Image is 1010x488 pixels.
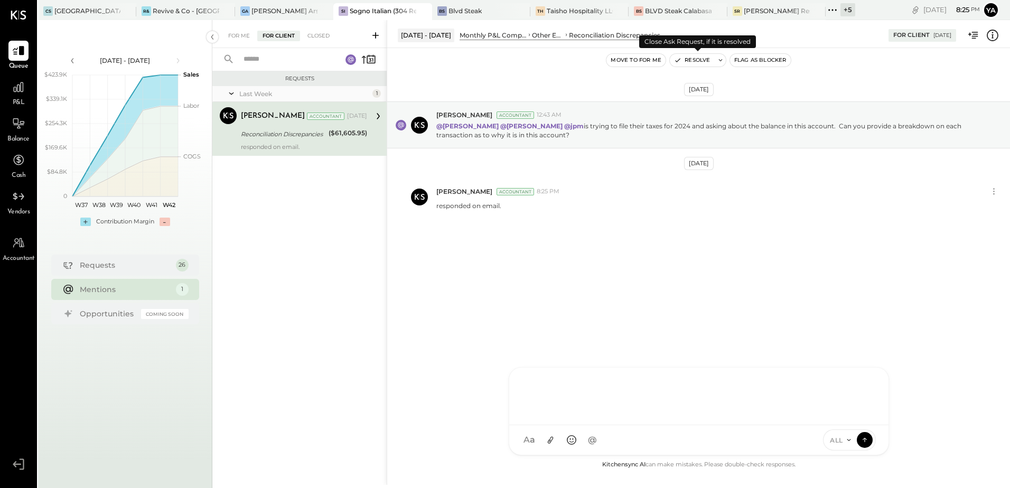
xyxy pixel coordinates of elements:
[80,218,91,226] div: +
[645,6,711,15] div: BLVD Steak Calabasas
[436,201,501,210] p: responded on email.
[9,62,29,71] span: Queue
[307,112,344,120] div: Accountant
[830,436,843,445] span: ALL
[80,260,171,270] div: Requests
[92,201,105,209] text: W38
[12,171,25,181] span: Cash
[141,309,189,319] div: Coming Soon
[74,201,87,209] text: W37
[3,254,35,264] span: Accountant
[1,114,36,144] a: Balance
[183,102,199,109] text: Labor
[251,6,317,15] div: [PERSON_NAME] Arso
[329,128,367,138] div: ($61,605.95)
[218,75,381,82] div: Requests
[46,95,67,102] text: $339.1K
[7,208,30,217] span: Vendors
[569,31,660,40] div: Reconciliation Discrepancies
[241,129,325,139] div: Reconciliation Discrepancies
[257,31,300,41] div: For Client
[532,31,564,40] div: Other Expenses
[350,6,416,15] div: Sogno Italian (304 Restaurant)
[54,6,120,15] div: [GEOGRAPHIC_DATA][PERSON_NAME]
[45,144,67,151] text: $169.6K
[536,6,545,16] div: TH
[564,122,584,130] strong: @jpm
[634,6,643,16] div: BS
[223,31,255,41] div: For Me
[372,89,381,98] div: 1
[183,153,201,160] text: COGS
[63,192,67,200] text: 0
[160,218,170,226] div: -
[933,32,951,39] div: [DATE]
[163,201,175,209] text: W42
[80,56,170,65] div: [DATE] - [DATE]
[639,35,756,48] div: Close Ask Request, if it is resolved
[497,188,534,195] div: Accountant
[142,6,151,16] div: R&
[983,2,999,18] button: Ya
[448,6,482,15] div: Blvd Steak
[1,77,36,108] a: P&L
[730,54,791,67] button: Flag as Blocker
[239,89,370,98] div: Last Week
[176,259,189,271] div: 26
[13,98,25,108] span: P&L
[670,54,714,67] button: Resolve
[537,187,559,196] span: 8:25 PM
[80,308,136,319] div: Opportunities
[520,430,539,449] button: Aa
[176,283,189,296] div: 1
[436,110,492,119] span: [PERSON_NAME]
[530,435,535,445] span: a
[109,201,123,209] text: W39
[733,6,742,16] div: SR
[339,6,348,16] div: SI
[302,31,335,41] div: Closed
[43,6,53,16] div: CS
[146,201,157,209] text: W41
[436,121,974,139] p: is trying to file their taxes for 2024 and asking about the balance in this account. Can you prov...
[893,31,930,40] div: For Client
[1,186,36,217] a: Vendors
[240,6,250,16] div: GA
[744,6,810,15] div: [PERSON_NAME] Restaurant & Deli
[47,168,67,175] text: $84.8K
[436,187,492,196] span: [PERSON_NAME]
[436,122,499,130] strong: @[PERSON_NAME]
[347,112,367,120] div: [DATE]
[923,5,980,15] div: [DATE]
[583,430,602,449] button: @
[684,157,714,170] div: [DATE]
[1,150,36,181] a: Cash
[1,41,36,71] a: Queue
[547,6,613,15] div: Taisho Hospitality LLC
[44,71,67,78] text: $423.9K
[606,54,666,67] button: Move to for me
[80,284,171,295] div: Mentions
[183,71,199,78] text: Sales
[7,135,30,144] span: Balance
[153,6,219,15] div: Revive & Co - [GEOGRAPHIC_DATA]
[500,122,563,130] strong: @[PERSON_NAME]
[1,233,36,264] a: Accountant
[910,4,921,15] div: copy link
[241,143,367,151] div: responded on email.
[497,111,534,119] div: Accountant
[684,83,714,96] div: [DATE]
[437,6,447,16] div: BS
[241,111,305,121] div: [PERSON_NAME]
[45,119,67,127] text: $254.3K
[127,201,141,209] text: W40
[840,3,855,16] div: + 5
[398,29,454,42] div: [DATE] - [DATE]
[588,435,597,445] span: @
[96,218,154,226] div: Contribution Margin
[460,31,527,40] div: Monthly P&L Comparison
[537,111,562,119] span: 12:43 AM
